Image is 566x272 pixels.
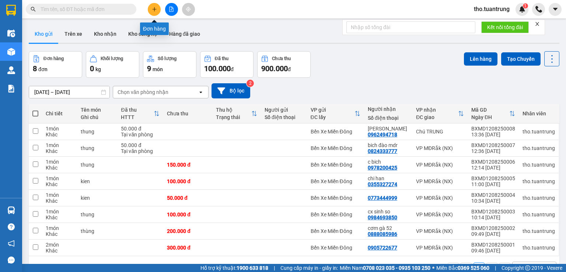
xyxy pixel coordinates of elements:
[4,40,51,56] li: VP Bến Xe Miền Đông
[471,148,515,154] div: 12:36 [DATE]
[4,4,107,31] li: Nhà xe [PERSON_NAME]
[288,66,291,72] span: đ
[31,7,36,12] span: search
[368,195,397,201] div: 0773444999
[368,126,409,132] div: thanh xuân
[121,126,160,132] div: 50.000 đ
[8,240,15,247] span: notification
[487,23,523,31] span: Kết nối tổng đài
[152,7,157,12] span: plus
[368,175,409,181] div: chi han
[519,6,525,13] img: icon-new-feature
[363,265,430,271] strong: 0708 023 035 - 0935 103 250
[186,7,191,12] span: aim
[167,162,208,168] div: 150.000 đ
[46,215,73,220] div: Khác
[204,64,231,73] span: 100.000
[501,52,541,66] button: Tạo Chuyến
[311,228,360,234] div: Bến Xe Miền Đông
[368,106,409,112] div: Người nhận
[200,264,268,272] span: Hỗ trợ kỹ thuật:
[200,51,254,78] button: Đã thu100.000đ
[523,228,555,234] div: tho.tuantrung
[4,4,29,29] img: logo.jpg
[416,107,458,113] div: VP nhận
[163,25,206,43] button: Hàng đã giao
[169,7,174,12] span: file-add
[311,245,360,251] div: Bến Xe Miền Đông
[46,148,73,154] div: Khác
[471,107,509,113] div: Mã GD
[471,192,515,198] div: BXMD1208250004
[247,80,254,87] sup: 2
[143,51,196,78] button: Số lượng9món
[121,107,154,113] div: Đã thu
[416,145,464,151] div: VP MĐRắk (NX)
[471,198,515,204] div: 10:34 [DATE]
[8,223,15,230] span: question-circle
[95,66,101,72] span: kg
[535,21,540,27] span: close
[7,206,15,214] img: warehouse-icon
[471,209,515,215] div: BXMD1208250003
[86,51,139,78] button: Khối lượng0kg
[416,162,464,168] div: VP MĐRắk (NX)
[59,25,88,43] button: Trên xe
[495,264,496,272] span: |
[46,248,73,254] div: Khác
[523,162,555,168] div: tho.tuantrung
[416,212,464,217] div: VP MĐRắk (NX)
[416,129,464,135] div: Chú TRUNG
[46,181,73,187] div: Khác
[8,257,15,264] span: message
[7,48,15,56] img: warehouse-icon
[81,162,113,168] div: thung
[41,5,127,13] input: Tìm tên, số ĐT hoặc mã đơn
[121,132,160,137] div: Tại văn phòng
[46,175,73,181] div: 1 món
[471,114,509,120] div: Ngày ĐH
[121,148,160,154] div: Tại văn phòng
[535,6,542,13] img: phone-icon
[212,83,250,98] button: Bộ lọc
[311,114,354,120] div: ĐC lấy
[46,159,73,165] div: 1 món
[81,178,113,184] div: kien
[416,195,464,201] div: VP MĐRắk (NX)
[122,25,163,43] button: Kho công nợ
[471,242,515,248] div: BXMD1208250001
[165,3,178,16] button: file-add
[46,192,73,198] div: 1 món
[524,3,527,8] span: 1
[46,111,73,116] div: Chi tiết
[311,212,360,217] div: Bến Xe Miền Đông
[46,165,73,171] div: Khác
[311,195,360,201] div: Bến Xe Miền Đông
[523,178,555,184] div: tho.tuantrung
[525,265,530,271] span: copyright
[523,111,555,116] div: Nhân viên
[311,162,360,168] div: Bến Xe Miền Đông
[471,126,515,132] div: BXMD1208250008
[29,86,109,98] input: Select a date range.
[148,3,161,16] button: plus
[90,64,94,73] span: 0
[231,66,234,72] span: đ
[7,85,15,93] img: solution-icon
[416,228,464,234] div: VP MĐRắk (NX)
[167,111,208,116] div: Chưa thu
[368,115,409,121] div: Số điện thoại
[368,225,409,231] div: cơm gà 52
[140,22,169,35] div: Đơn hàng
[167,228,208,234] div: 200.000 đ
[523,212,555,217] div: tho.tuantrung
[368,181,397,187] div: 0355327274
[29,25,59,43] button: Kho gửi
[101,56,123,61] div: Khối lượng
[153,66,163,72] span: món
[261,64,288,73] span: 900.000
[216,107,251,113] div: Thu hộ
[523,245,555,251] div: tho.tuantrung
[464,52,497,66] button: Lên hàng
[471,142,515,148] div: BXMD1208250007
